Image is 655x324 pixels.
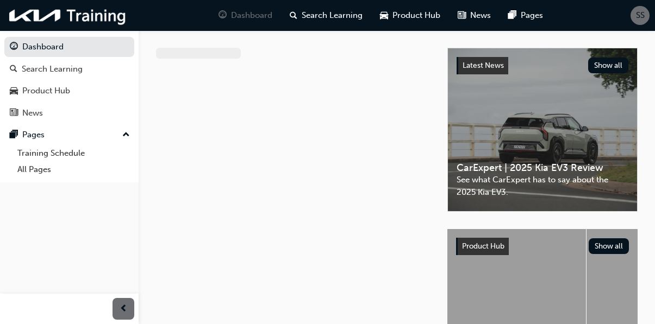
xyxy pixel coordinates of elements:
[4,59,134,79] a: Search Learning
[463,61,504,70] span: Latest News
[588,58,629,73] button: Show all
[10,86,18,96] span: car-icon
[589,238,629,254] button: Show all
[447,48,638,212] a: Latest NewsShow allCarExpert | 2025 Kia EV3 ReviewSee what CarExpert has to say about the 2025 Ki...
[470,9,491,22] span: News
[4,35,134,125] button: DashboardSearch LearningProduct HubNews
[456,238,629,255] a: Product HubShow all
[13,161,134,178] a: All Pages
[10,109,18,118] span: news-icon
[210,4,281,27] a: guage-iconDashboard
[4,103,134,123] a: News
[457,162,628,174] span: CarExpert | 2025 Kia EV3 Review
[4,125,134,145] button: Pages
[10,65,17,74] span: search-icon
[22,85,70,97] div: Product Hub
[22,129,45,141] div: Pages
[10,42,18,52] span: guage-icon
[281,4,371,27] a: search-iconSearch Learning
[500,4,552,27] a: pages-iconPages
[122,128,130,142] span: up-icon
[458,9,466,22] span: news-icon
[449,4,500,27] a: news-iconNews
[231,9,272,22] span: Dashboard
[457,174,628,198] span: See what CarExpert has to say about the 2025 Kia EV3.
[521,9,543,22] span: Pages
[5,4,130,27] img: kia-training
[290,9,297,22] span: search-icon
[636,9,645,22] span: SS
[4,81,134,101] a: Product Hub
[4,37,134,57] a: Dashboard
[13,145,134,162] a: Training Schedule
[462,242,504,251] span: Product Hub
[219,9,227,22] span: guage-icon
[457,57,628,74] a: Latest NewsShow all
[508,9,516,22] span: pages-icon
[380,9,388,22] span: car-icon
[22,63,83,75] div: Search Learning
[392,9,440,22] span: Product Hub
[10,130,18,140] span: pages-icon
[631,6,650,25] button: SS
[120,302,128,316] span: prev-icon
[302,9,363,22] span: Search Learning
[371,4,449,27] a: car-iconProduct Hub
[22,107,43,119] div: News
